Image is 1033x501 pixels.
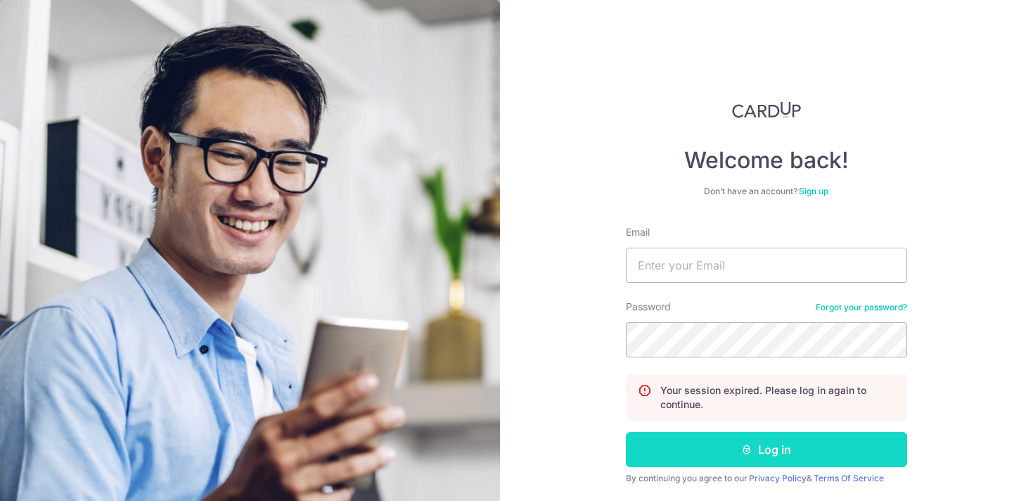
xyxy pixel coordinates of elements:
div: Don’t have an account? [626,186,907,197]
label: Email [626,225,650,239]
a: Privacy Policy [749,473,807,483]
label: Password [626,300,671,314]
div: By continuing you agree to our & [626,473,907,484]
a: Sign up [799,186,828,196]
h4: Welcome back! [626,146,907,175]
img: CardUp Logo [732,101,801,118]
input: Enter your Email [626,248,907,283]
a: Forgot your password? [816,302,907,313]
a: Terms Of Service [814,473,884,483]
button: Log in [626,432,907,467]
p: Your session expired. Please log in again to continue. [660,383,895,412]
